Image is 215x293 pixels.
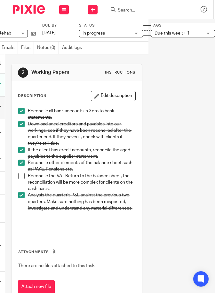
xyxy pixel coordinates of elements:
[28,160,136,173] p: Reconcile other elements of the balance sheet such as PAYE, Pensions etc.
[18,250,49,254] span: Attachments
[2,42,18,54] a: Emails
[18,67,28,78] div: 2
[18,264,95,268] span: There are no files attached to this task.
[105,70,136,75] div: Instructions
[28,121,136,147] p: Download aged creditors and payables into our workings, see if they have been reconciled after th...
[79,23,143,28] label: Status
[91,91,136,101] button: Edit description
[13,5,45,14] img: Pixie
[21,42,34,54] a: Files
[37,42,59,54] a: Notes (0)
[117,8,175,13] input: Search
[155,31,190,36] span: Due this week + 1
[18,93,46,99] p: Description
[42,31,56,35] span: [DATE]
[62,42,85,54] a: Audit logs
[28,192,136,211] p: Analysis the quarter's P&L against the previous two quarters. Make sure nothing has been misposte...
[31,69,90,76] h1: Working Papers
[151,23,215,28] label: Tags
[28,147,136,160] p: If the client has credit accounts, reconcile the aged payables to the supplier statement.
[28,173,136,192] p: Reconcile the VAT Return to the balance sheet, the reconciliation will be more complex for client...
[83,31,105,36] span: In progress
[28,108,136,121] p: Reconcile all bank accounts in Xero to bank statements.
[42,23,71,28] label: Due by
